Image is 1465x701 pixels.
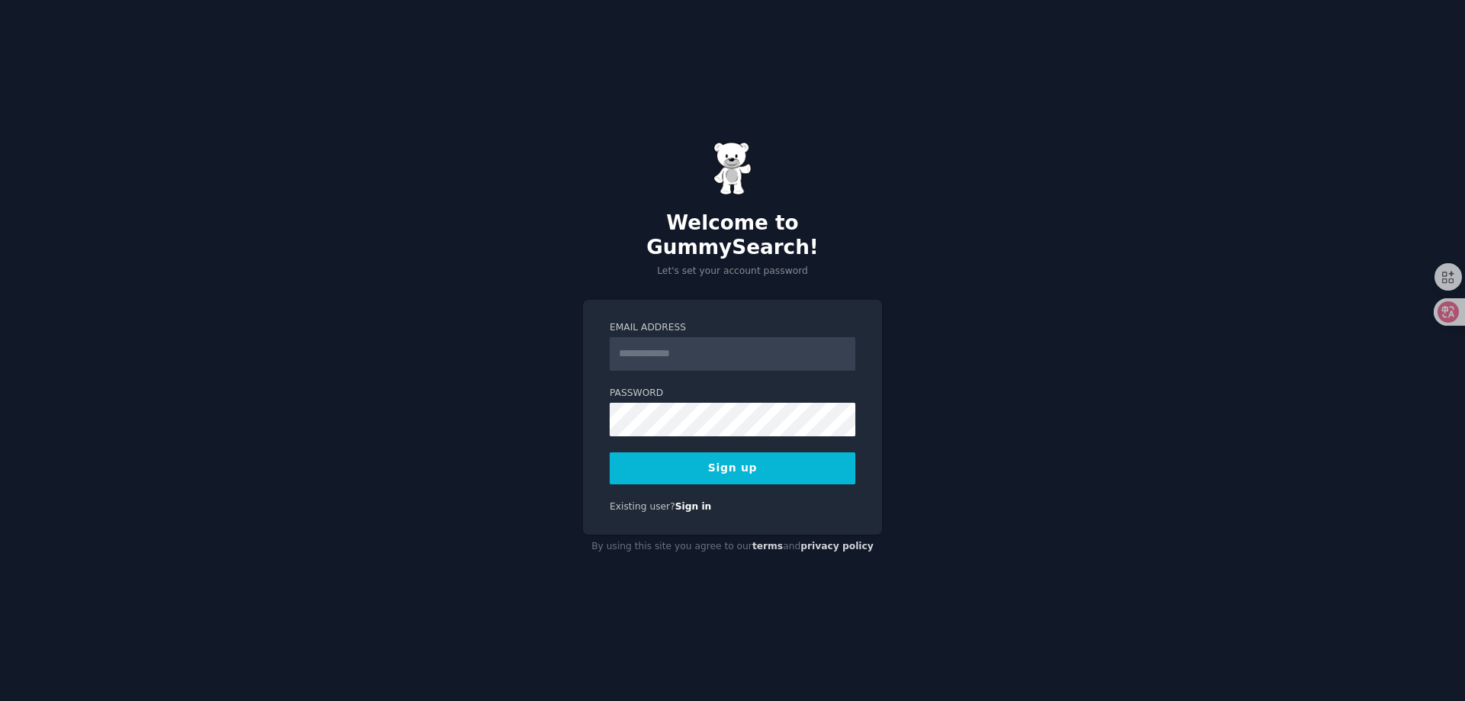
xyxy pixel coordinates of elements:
h2: Welcome to GummySearch! [583,211,882,259]
a: privacy policy [800,541,874,551]
div: By using this site you agree to our and [583,535,882,559]
label: Password [610,387,855,400]
img: Gummy Bear [713,142,752,195]
a: Sign in [675,501,712,512]
label: Email Address [610,321,855,335]
button: Sign up [610,452,855,484]
span: Existing user? [610,501,675,512]
a: terms [752,541,783,551]
p: Let's set your account password [583,265,882,278]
